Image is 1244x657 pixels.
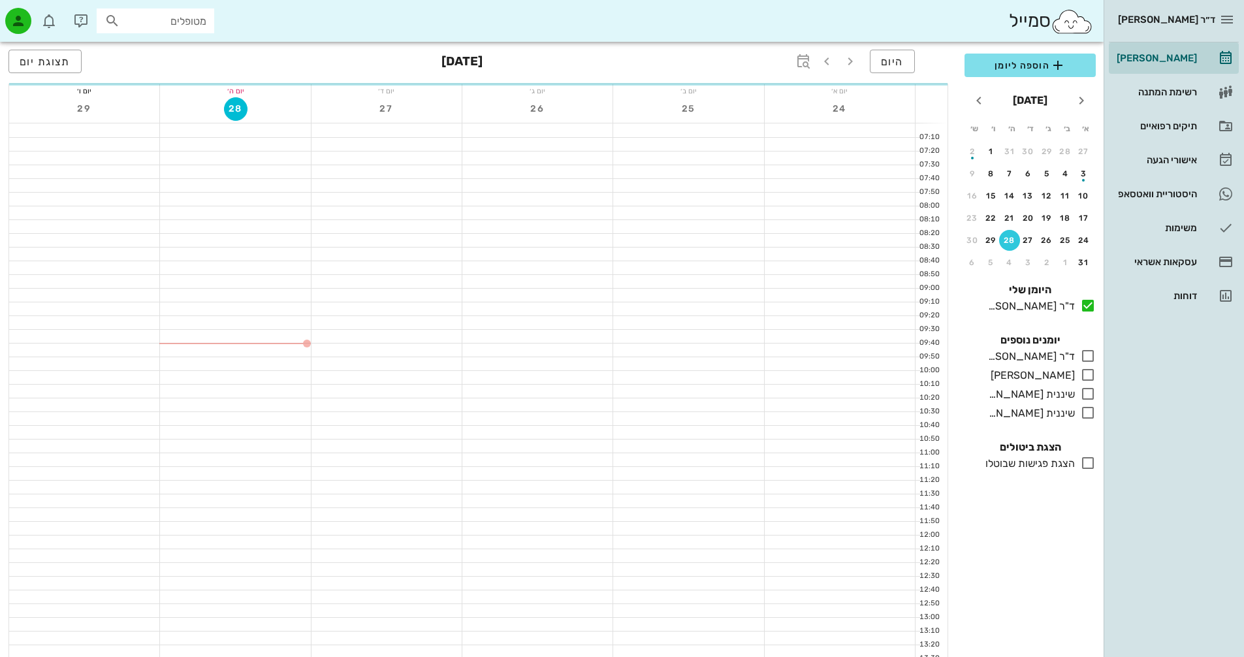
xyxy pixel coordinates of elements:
[984,118,1001,140] th: ו׳
[1036,141,1057,162] button: 29
[1077,118,1094,140] th: א׳
[999,185,1020,206] button: 14
[1109,42,1239,74] a: [PERSON_NAME]
[1055,258,1076,267] div: 1
[160,84,310,97] div: יום ה׳
[526,103,549,114] span: 26
[916,200,942,212] div: 08:00
[224,97,247,121] button: 28
[981,252,1002,273] button: 5
[999,163,1020,184] button: 7
[981,214,1002,223] div: 22
[981,258,1002,267] div: 5
[916,543,942,554] div: 12:10
[1021,118,1038,140] th: ד׳
[1036,252,1057,273] button: 2
[1040,118,1057,140] th: ג׳
[1018,147,1039,156] div: 30
[1114,121,1197,131] div: תיקים רפואיים
[1018,230,1039,251] button: 27
[1036,191,1057,200] div: 12
[916,475,942,486] div: 11:20
[1055,141,1076,162] button: 28
[962,141,983,162] button: 2
[1036,230,1057,251] button: 26
[916,242,942,253] div: 08:30
[1018,169,1039,178] div: 6
[677,103,701,114] span: 25
[962,147,983,156] div: 2
[916,255,942,266] div: 08:40
[981,191,1002,200] div: 15
[985,368,1075,383] div: [PERSON_NAME]
[916,365,942,376] div: 10:00
[916,571,942,582] div: 12:30
[1074,230,1094,251] button: 24
[1114,53,1197,63] div: [PERSON_NAME]
[1114,155,1197,165] div: אישורי הגעה
[828,97,852,121] button: 24
[881,56,904,68] span: היום
[916,132,942,143] div: 07:10
[962,208,983,229] button: 23
[966,118,983,140] th: ש׳
[1003,118,1020,140] th: ה׳
[1036,169,1057,178] div: 5
[1074,191,1094,200] div: 10
[1008,88,1053,114] button: [DATE]
[1018,185,1039,206] button: 13
[916,489,942,500] div: 11:30
[1074,147,1094,156] div: 27
[1055,214,1076,223] div: 18
[916,173,942,184] div: 07:40
[1109,76,1239,108] a: רשימת המתנה
[1074,236,1094,245] div: 24
[916,420,942,431] div: 10:40
[980,456,1075,472] div: הצגת פגישות שבוטלו
[1114,291,1197,301] div: דוחות
[1114,257,1197,267] div: עסקאות אשראי
[916,146,942,157] div: 07:20
[677,97,701,121] button: 25
[999,236,1020,245] div: 28
[916,379,942,390] div: 10:10
[916,598,942,609] div: 12:50
[975,57,1085,73] span: הוספה ליומן
[916,324,942,335] div: 09:30
[1074,258,1094,267] div: 31
[441,50,483,76] h3: [DATE]
[526,97,549,121] button: 26
[981,185,1002,206] button: 15
[1036,258,1057,267] div: 2
[375,103,398,114] span: 27
[1109,246,1239,278] a: עסקאות אשראי
[999,230,1020,251] button: 28
[983,349,1075,364] div: ד"ר [PERSON_NAME]
[1055,147,1076,156] div: 28
[962,252,983,273] button: 6
[1074,208,1094,229] button: 17
[916,557,942,568] div: 12:20
[983,406,1075,421] div: שיננית [PERSON_NAME]
[916,310,942,321] div: 09:20
[916,530,942,541] div: 12:00
[613,84,763,97] div: יום ב׳
[870,50,915,73] button: היום
[462,84,613,97] div: יום ג׳
[1055,236,1076,245] div: 25
[1018,208,1039,229] button: 20
[1114,189,1197,199] div: היסטוריית וואטסאפ
[983,298,1075,314] div: ד"ר [PERSON_NAME]
[1074,214,1094,223] div: 17
[20,56,71,68] span: תצוגת יום
[999,147,1020,156] div: 31
[916,338,942,349] div: 09:40
[1051,8,1093,35] img: SmileCloud logo
[916,406,942,417] div: 10:30
[72,103,96,114] span: 29
[916,393,942,404] div: 10:20
[916,461,942,472] div: 11:10
[965,54,1096,77] button: הוספה ליומן
[916,447,942,458] div: 11:00
[962,236,983,245] div: 30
